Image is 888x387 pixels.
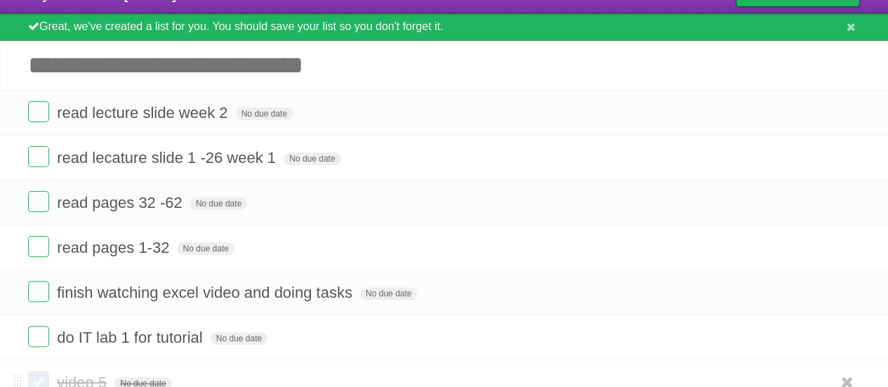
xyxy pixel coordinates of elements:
[57,194,186,211] span: read pages 32 -62
[57,329,206,346] span: do IT lab 1 for tutorial
[177,242,234,255] span: No due date
[236,107,293,120] span: No due date
[28,101,49,122] label: Done
[28,146,49,167] label: Done
[57,104,231,122] span: read lecture slide week 2
[57,149,279,166] span: read lecature slide 1 -26 week 1
[57,239,173,256] span: read pages 1-32
[28,326,49,347] label: Done
[28,281,49,302] label: Done
[28,191,49,212] label: Done
[28,236,49,257] label: Done
[190,197,247,210] span: No due date
[360,287,417,300] span: No due date
[57,284,356,301] span: finish watching excel video and doing tasks
[284,152,340,165] span: No due date
[211,332,267,345] span: No due date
